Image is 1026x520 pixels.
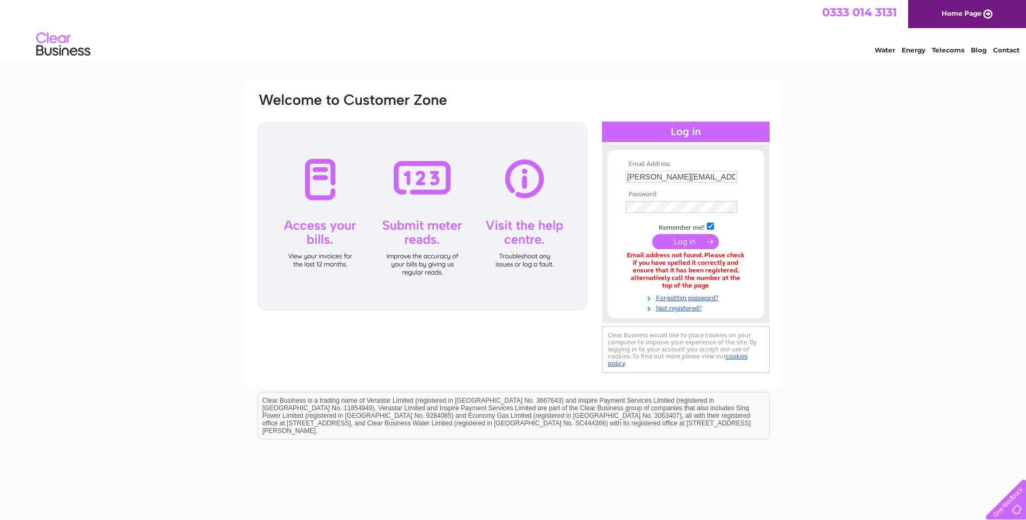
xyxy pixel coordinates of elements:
a: Water [875,46,895,54]
div: Email address not found. Please check if you have spelled it correctly and ensure that it has bee... [626,252,746,289]
a: 0333 014 3131 [822,5,897,19]
a: Not registered? [626,302,749,312]
a: cookies policy [608,352,747,367]
div: Clear Business would like to place cookies on your computer to improve your experience of the sit... [602,326,770,373]
a: Telecoms [932,46,964,54]
input: Submit [652,234,719,249]
a: Forgotten password? [626,292,749,302]
th: Email Address: [623,161,749,168]
div: Clear Business is a trading name of Verastar Limited (registered in [GEOGRAPHIC_DATA] No. 3667643... [258,6,769,52]
a: Energy [902,46,925,54]
a: Contact [993,46,1020,54]
a: Blog [971,46,987,54]
img: logo.png [36,28,91,61]
td: Remember me? [623,221,749,232]
th: Password: [623,191,749,198]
